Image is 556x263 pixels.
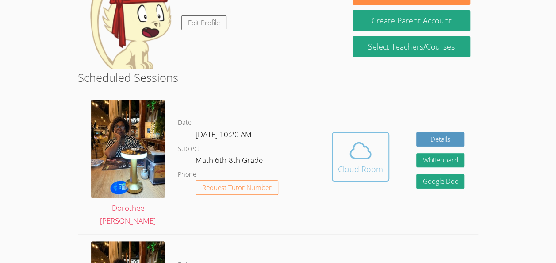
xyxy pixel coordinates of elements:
[353,36,470,57] a: Select Teachers/Courses
[332,132,389,182] button: Cloud Room
[353,10,470,31] button: Create Parent Account
[178,143,199,155] dt: Subject
[338,163,383,175] div: Cloud Room
[196,154,265,169] dd: Math 6th-8th Grade
[196,129,252,139] span: [DATE] 10:20 AM
[91,100,165,198] img: IMG_8217.jpeg
[196,180,278,195] button: Request Tutor Number
[416,132,465,147] a: Details
[202,184,272,191] span: Request Tutor Number
[416,153,465,168] button: Whiteboard
[91,100,165,227] a: Dorothee [PERSON_NAME]
[416,174,465,189] a: Google Doc
[178,169,196,180] dt: Phone
[181,15,226,30] a: Edit Profile
[178,117,192,128] dt: Date
[78,69,478,86] h2: Scheduled Sessions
